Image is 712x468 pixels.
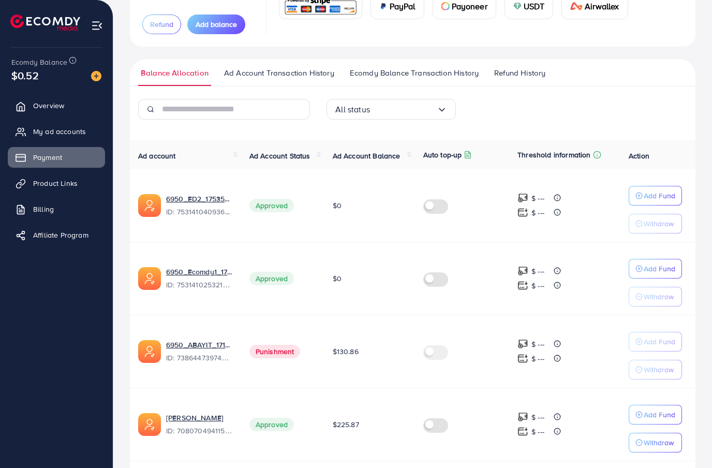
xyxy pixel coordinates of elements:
[370,101,437,118] input: Search for option
[8,225,105,245] a: Affiliate Program
[333,346,359,357] span: $130.86
[644,436,674,449] p: Withdraw
[138,194,161,217] img: ic-ads-acc.e4c84228.svg
[91,20,103,32] img: menu
[629,360,682,379] button: Withdraw
[629,214,682,233] button: Withdraw
[629,287,682,306] button: Withdraw
[33,126,86,137] span: My ad accounts
[333,273,342,284] span: $0
[249,345,301,358] span: Punishment
[187,14,245,34] button: Add balance
[644,217,674,230] p: Withdraw
[8,95,105,116] a: Overview
[513,2,522,10] img: card
[249,151,310,161] span: Ad Account Status
[166,413,233,436] div: <span class='underline'>ابو الياس</span></br>7080704941152616449
[517,149,590,161] p: Threshold information
[629,405,682,425] button: Add Fund
[138,267,161,290] img: ic-ads-acc.e4c84228.svg
[91,71,101,81] img: image
[166,194,233,217] div: <span class='underline'>6950_ED2_1753543144102</span></br>7531410409363144705
[333,200,342,211] span: $0
[166,207,233,217] span: ID: 7531410409363144705
[196,19,237,30] span: Add balance
[327,99,456,120] div: Search for option
[33,230,88,240] span: Affiliate Program
[644,262,675,275] p: Add Fund
[166,353,233,363] span: ID: 7386447397456592912
[494,67,545,79] span: Refund History
[333,419,359,430] span: $225.87
[644,189,675,202] p: Add Fund
[138,340,161,363] img: ic-ads-acc.e4c84228.svg
[644,408,675,421] p: Add Fund
[166,340,233,363] div: <span class='underline'>6950_ABAYIT_1719791319898</span></br>7386447397456592912
[142,14,181,34] button: Refund
[8,173,105,194] a: Product Links
[423,149,462,161] p: Auto top-up
[166,426,233,436] span: ID: 7080704941152616449
[629,332,682,352] button: Add Fund
[629,433,682,452] button: Withdraw
[517,353,528,364] img: top-up amount
[166,340,233,350] a: 6950_ABAYIT_1719791319898
[644,290,674,303] p: Withdraw
[8,147,105,168] a: Payment
[166,267,233,290] div: <span class='underline'>6950_Ecomdy1_1753543101849</span></br>7531410253213204497
[350,67,479,79] span: Ecomdy Balance Transaction History
[517,412,528,422] img: top-up amount
[8,121,105,142] a: My ad accounts
[629,151,649,161] span: Action
[166,413,224,423] a: [PERSON_NAME]
[517,207,528,218] img: top-up amount
[570,2,583,10] img: card
[668,421,704,460] iframe: Chat
[10,14,80,31] img: logo
[11,57,67,67] span: Ecomdy Balance
[11,68,39,83] span: $0.52
[138,413,161,436] img: ic-ads-acc.e4c84228.svg
[166,280,233,290] span: ID: 7531410253213204497
[249,199,294,212] span: Approved
[629,186,682,206] button: Add Fund
[224,67,334,79] span: Ad Account Transaction History
[166,194,233,204] a: 6950_ED2_1753543144102
[150,19,173,30] span: Refund
[517,266,528,276] img: top-up amount
[531,192,544,204] p: $ ---
[249,418,294,431] span: Approved
[531,411,544,423] p: $ ---
[249,272,294,285] span: Approved
[33,152,62,163] span: Payment
[531,207,544,219] p: $ ---
[644,335,675,348] p: Add Fund
[517,193,528,203] img: top-up amount
[441,2,450,10] img: card
[517,426,528,437] img: top-up amount
[531,426,544,438] p: $ ---
[333,151,400,161] span: Ad Account Balance
[33,178,78,188] span: Product Links
[629,259,682,279] button: Add Fund
[517,280,528,291] img: top-up amount
[166,267,233,277] a: 6950_Ecomdy1_1753543101849
[531,338,544,350] p: $ ---
[141,67,209,79] span: Balance Allocation
[335,101,370,118] span: All status
[8,199,105,220] a: Billing
[379,2,388,10] img: card
[531,280,544,292] p: $ ---
[138,151,176,161] span: Ad account
[644,363,674,376] p: Withdraw
[531,353,544,365] p: $ ---
[33,100,64,111] span: Overview
[33,204,54,214] span: Billing
[531,265,544,277] p: $ ---
[517,339,528,349] img: top-up amount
